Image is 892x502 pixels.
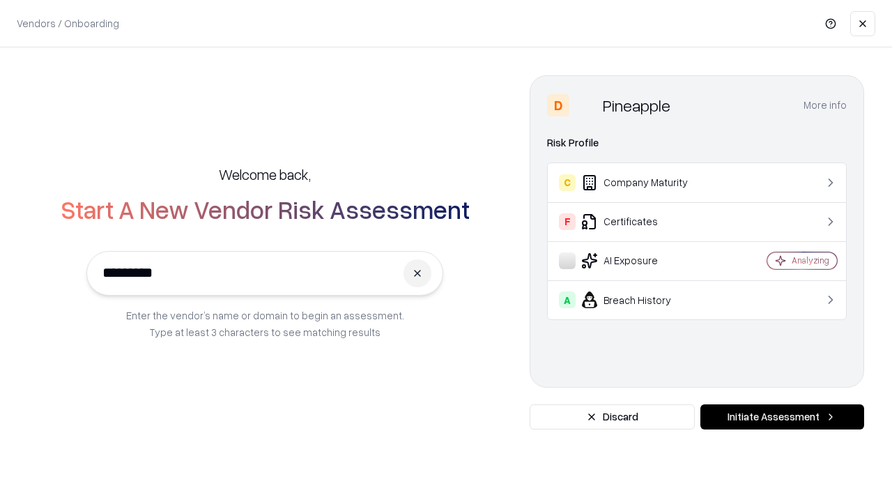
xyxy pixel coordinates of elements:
[530,404,695,429] button: Discard
[559,213,725,230] div: Certificates
[547,94,569,116] div: D
[559,174,576,191] div: C
[559,213,576,230] div: F
[559,291,725,308] div: Breach History
[575,94,597,116] img: Pineapple
[792,254,829,266] div: Analyzing
[219,165,311,184] h5: Welcome back,
[61,195,470,223] h2: Start A New Vendor Risk Assessment
[126,307,404,340] p: Enter the vendor’s name or domain to begin an assessment. Type at least 3 characters to see match...
[559,291,576,308] div: A
[803,93,847,118] button: More info
[559,174,725,191] div: Company Maturity
[17,16,119,31] p: Vendors / Onboarding
[700,404,864,429] button: Initiate Assessment
[547,135,847,151] div: Risk Profile
[559,252,725,269] div: AI Exposure
[603,94,670,116] div: Pineapple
